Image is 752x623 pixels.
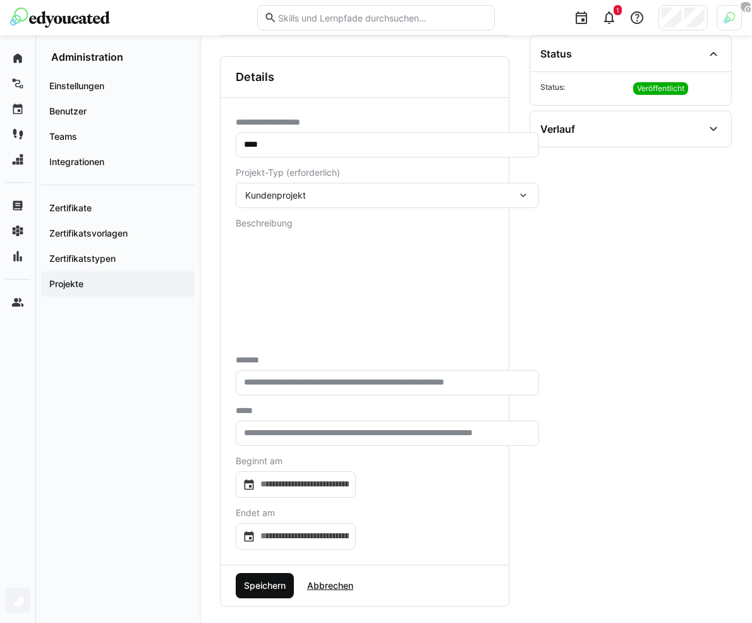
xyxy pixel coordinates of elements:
[236,508,275,518] span: Endet am
[637,83,684,94] span: Veröffentlicht
[236,456,282,466] span: Beginnt am
[305,579,355,592] span: Abbrechen
[236,168,340,178] span: Projekt-Typ (erforderlich)
[236,70,274,84] h3: Details
[242,579,288,592] span: Speichern
[245,190,306,200] app-project-type: Kundenprojekt
[540,82,628,95] span: Status:
[277,12,488,23] input: Skills und Lernpfade durchsuchen…
[299,573,361,598] button: Abbrechen
[540,123,575,135] div: Verlauf
[540,47,572,60] div: Status
[616,6,619,14] span: 1
[236,573,294,598] button: Speichern
[236,218,539,228] div: Beschreibung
